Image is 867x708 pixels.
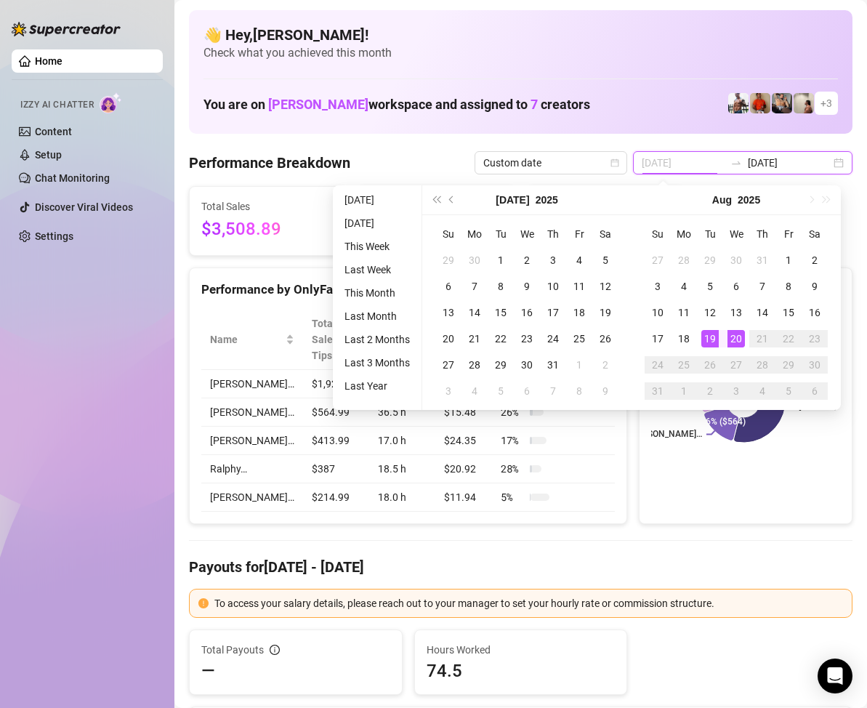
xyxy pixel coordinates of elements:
[540,247,566,273] td: 2025-07-03
[518,382,536,400] div: 6
[749,326,775,352] td: 2025-08-21
[780,356,797,374] div: 29
[435,299,461,326] td: 2025-07-13
[492,278,509,295] div: 8
[749,352,775,378] td: 2025-08-28
[339,214,416,232] li: [DATE]
[435,455,492,483] td: $20.92
[339,354,416,371] li: Last 3 Months
[444,185,460,214] button: Previous month (PageUp)
[501,461,524,477] span: 28 %
[531,97,538,112] span: 7
[701,304,719,321] div: 12
[369,483,436,512] td: 18.0 h
[303,310,369,370] th: Total Sales & Tips
[566,247,592,273] td: 2025-07-04
[754,252,771,269] div: 31
[440,356,457,374] div: 27
[806,304,823,321] div: 16
[727,252,745,269] div: 30
[697,221,723,247] th: Tu
[754,278,771,295] div: 7
[198,598,209,608] span: exclamation-circle
[514,273,540,299] td: 2025-07-09
[501,433,524,448] span: 17 %
[35,55,62,67] a: Home
[597,278,614,295] div: 12
[488,326,514,352] td: 2025-07-22
[35,126,72,137] a: Content
[701,278,719,295] div: 5
[303,427,369,455] td: $413.99
[514,247,540,273] td: 2025-07-02
[723,299,749,326] td: 2025-08-13
[671,326,697,352] td: 2025-08-18
[748,155,831,171] input: End date
[201,455,303,483] td: Ralphy…
[544,304,562,321] div: 17
[649,304,666,321] div: 10
[592,247,618,273] td: 2025-07-05
[518,278,536,295] div: 9
[645,221,671,247] th: Su
[754,330,771,347] div: 21
[461,221,488,247] th: Mo
[566,378,592,404] td: 2025-08-08
[749,247,775,273] td: 2025-07-31
[645,352,671,378] td: 2025-08-24
[203,45,838,61] span: Check what you achieved this month
[201,398,303,427] td: [PERSON_NAME]…
[466,278,483,295] div: 7
[303,398,369,427] td: $564.99
[675,382,693,400] div: 1
[427,642,616,658] span: Hours Worked
[566,299,592,326] td: 2025-07-18
[701,356,719,374] div: 26
[780,252,797,269] div: 1
[806,356,823,374] div: 30
[270,645,280,655] span: info-circle
[671,378,697,404] td: 2025-09-01
[544,382,562,400] div: 7
[20,98,94,112] span: Izzy AI Chatter
[570,252,588,269] div: 4
[780,382,797,400] div: 5
[488,352,514,378] td: 2025-07-29
[544,278,562,295] div: 10
[675,304,693,321] div: 11
[806,330,823,347] div: 23
[461,352,488,378] td: 2025-07-28
[440,278,457,295] div: 6
[727,278,745,295] div: 6
[727,304,745,321] div: 13
[738,185,760,214] button: Choose a year
[514,299,540,326] td: 2025-07-16
[488,378,514,404] td: 2025-08-05
[592,352,618,378] td: 2025-08-02
[461,273,488,299] td: 2025-07-07
[727,382,745,400] div: 3
[35,230,73,242] a: Settings
[727,330,745,347] div: 20
[749,221,775,247] th: Th
[775,352,802,378] td: 2025-08-29
[201,642,264,658] span: Total Payouts
[772,93,792,113] img: George
[35,201,133,213] a: Discover Viral Videos
[728,93,749,113] img: JUSTIN
[540,378,566,404] td: 2025-08-07
[802,352,828,378] td: 2025-08-30
[727,356,745,374] div: 27
[514,378,540,404] td: 2025-08-06
[536,185,558,214] button: Choose a year
[780,330,797,347] div: 22
[675,356,693,374] div: 25
[203,97,590,113] h1: You are on workspace and assigned to creators
[544,356,562,374] div: 31
[369,455,436,483] td: 18.5 h
[201,310,303,370] th: Name
[597,330,614,347] div: 26
[592,273,618,299] td: 2025-07-12
[754,382,771,400] div: 4
[775,247,802,273] td: 2025-08-01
